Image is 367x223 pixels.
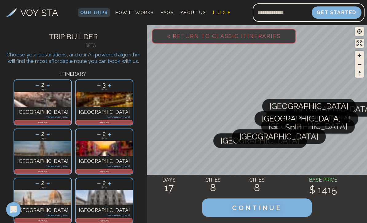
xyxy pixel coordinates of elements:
[147,24,367,223] canvas: Map
[202,198,312,217] button: CONTINUE
[115,10,154,15] span: How It Works
[6,8,17,17] img: Voyista Logo
[103,81,106,88] span: 3
[6,202,21,217] div: Open Intercom Messenger
[79,109,130,116] p: [GEOGRAPHIC_DATA]
[103,130,106,137] span: 2
[14,92,71,107] img: Photo of madrid
[17,109,68,116] p: [GEOGRAPHIC_DATA]
[76,141,133,156] img: Photo of venice
[355,27,364,36] button: Find my location
[76,219,132,222] p: REMOVE
[268,119,347,134] span: [GEOGRAPHIC_DATA]
[285,120,302,135] span: Split
[279,184,367,195] h2: $ 1415
[269,99,348,113] span: [GEOGRAPHIC_DATA]
[17,165,68,167] p: [GEOGRAPHIC_DATA]
[39,42,142,48] h4: BETA
[79,214,130,217] p: [GEOGRAPHIC_DATA]
[80,10,108,15] span: Our Trips
[41,130,44,137] span: 2
[17,214,68,217] p: [GEOGRAPHIC_DATA]
[235,182,279,193] h2: 8
[14,88,71,91] p: days
[17,207,68,214] p: [GEOGRAPHIC_DATA]
[5,71,142,78] h3: ITINERARY
[17,158,68,165] p: [GEOGRAPHIC_DATA]
[78,8,110,17] a: Our Trips
[147,182,191,193] h2: 17
[262,111,341,126] span: [GEOGRAPHIC_DATA]
[113,8,156,17] a: How It Works
[253,5,312,20] input: Email address
[235,176,279,184] h4: CITIES
[76,190,133,205] img: Photo of milan
[76,121,132,124] p: REMOVE
[79,116,130,118] p: [GEOGRAPHIC_DATA]
[15,121,71,124] p: REMOVE
[76,170,132,173] p: REMOVE
[152,29,296,44] button: < Return to Classic Itineraries
[157,23,291,49] span: < Return to Classic Itineraries
[5,52,142,64] p: Choose your destinations, and our AI-powered algorithm will find the most affordable route you ca...
[79,207,130,214] p: [GEOGRAPHIC_DATA]
[76,137,133,140] p: days
[355,39,364,48] button: Enter fullscreen
[20,6,58,20] h3: VOYISTA
[158,8,176,17] a: FAQs
[239,129,318,144] span: [GEOGRAPHIC_DATA]
[191,182,235,193] h2: 8
[221,133,300,148] span: [GEOGRAPHIC_DATA]
[103,179,106,186] span: 2
[178,8,208,17] a: About Us
[181,10,206,15] span: About Us
[213,10,231,15] span: L U X E
[161,10,173,15] span: FAQs
[211,8,233,17] a: L U X E
[202,206,312,211] a: CONTINUE
[76,88,133,91] p: days
[232,204,282,212] span: CONTINUE
[14,186,71,189] p: days
[5,31,142,42] h2: TRIP BUILDER
[79,158,130,165] p: [GEOGRAPHIC_DATA]
[79,165,130,167] p: [GEOGRAPHIC_DATA]
[272,111,351,126] span: [GEOGRAPHIC_DATA]
[14,190,71,205] img: Photo of florence
[14,141,71,156] img: Photo of munich
[355,51,364,60] button: Zoom in
[355,60,364,69] button: Zoom out
[355,69,364,78] button: Reset bearing to north
[41,81,44,88] span: 2
[17,116,68,118] p: [GEOGRAPHIC_DATA]
[76,186,133,189] p: days
[6,6,58,20] a: VOYISTA
[41,179,44,186] span: 2
[76,92,133,107] img: Photo of budapest
[15,219,71,222] p: REMOVE
[14,137,71,140] p: days
[147,176,191,184] h4: DAYS
[279,176,367,184] h4: BASE PRICE
[312,6,361,19] button: Get Started
[191,176,235,184] h4: CITIES
[15,170,71,173] p: REMOVE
